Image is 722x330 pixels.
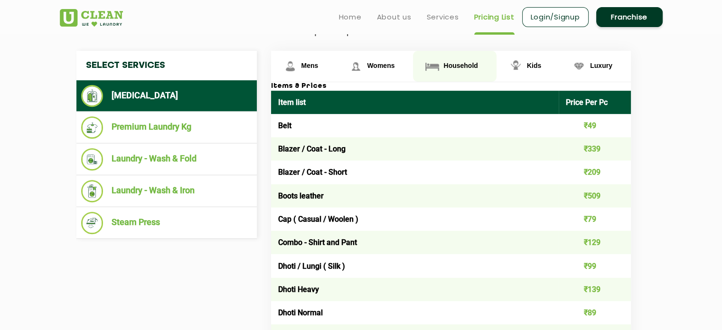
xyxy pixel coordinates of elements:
[559,231,631,254] td: ₹129
[559,114,631,137] td: ₹49
[282,58,299,75] img: Mens
[271,160,559,184] td: Blazer / Coat - Short
[596,7,663,27] a: Franchise
[559,91,631,114] th: Price Per Pc
[522,7,589,27] a: Login/Signup
[271,301,559,324] td: Dhoti Normal
[81,85,103,107] img: Dry Cleaning
[271,82,631,91] h3: Items & Prices
[81,85,252,107] li: [MEDICAL_DATA]
[590,62,612,69] span: Luxury
[559,184,631,207] td: ₹509
[527,62,541,69] span: Kids
[271,231,559,254] td: Combo - Shirt and Pant
[559,207,631,231] td: ₹79
[507,58,524,75] img: Kids
[559,254,631,277] td: ₹99
[559,301,631,324] td: ₹89
[60,9,123,27] img: UClean Laundry and Dry Cleaning
[377,11,412,23] a: About us
[339,11,362,23] a: Home
[367,62,394,69] span: Womens
[81,180,252,202] li: Laundry - Wash & Iron
[76,51,257,80] h4: Select Services
[271,278,559,301] td: Dhoti Heavy
[81,148,252,170] li: Laundry - Wash & Fold
[271,114,559,137] td: Belt
[81,212,103,234] img: Steam Press
[347,58,364,75] img: Womens
[301,62,319,69] span: Mens
[81,148,103,170] img: Laundry - Wash & Fold
[559,278,631,301] td: ₹139
[474,11,515,23] a: Pricing List
[559,137,631,160] td: ₹339
[81,212,252,234] li: Steam Press
[271,207,559,231] td: Cap ( Casual / Woolen )
[571,58,587,75] img: Luxury
[443,62,478,69] span: Household
[271,91,559,114] th: Item list
[81,116,252,139] li: Premium Laundry Kg
[81,180,103,202] img: Laundry - Wash & Iron
[271,254,559,277] td: Dhoti / Lungi ( Silk )
[81,116,103,139] img: Premium Laundry Kg
[559,160,631,184] td: ₹209
[271,137,559,160] td: Blazer / Coat - Long
[271,184,559,207] td: Boots leather
[424,58,441,75] img: Household
[427,11,459,23] a: Services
